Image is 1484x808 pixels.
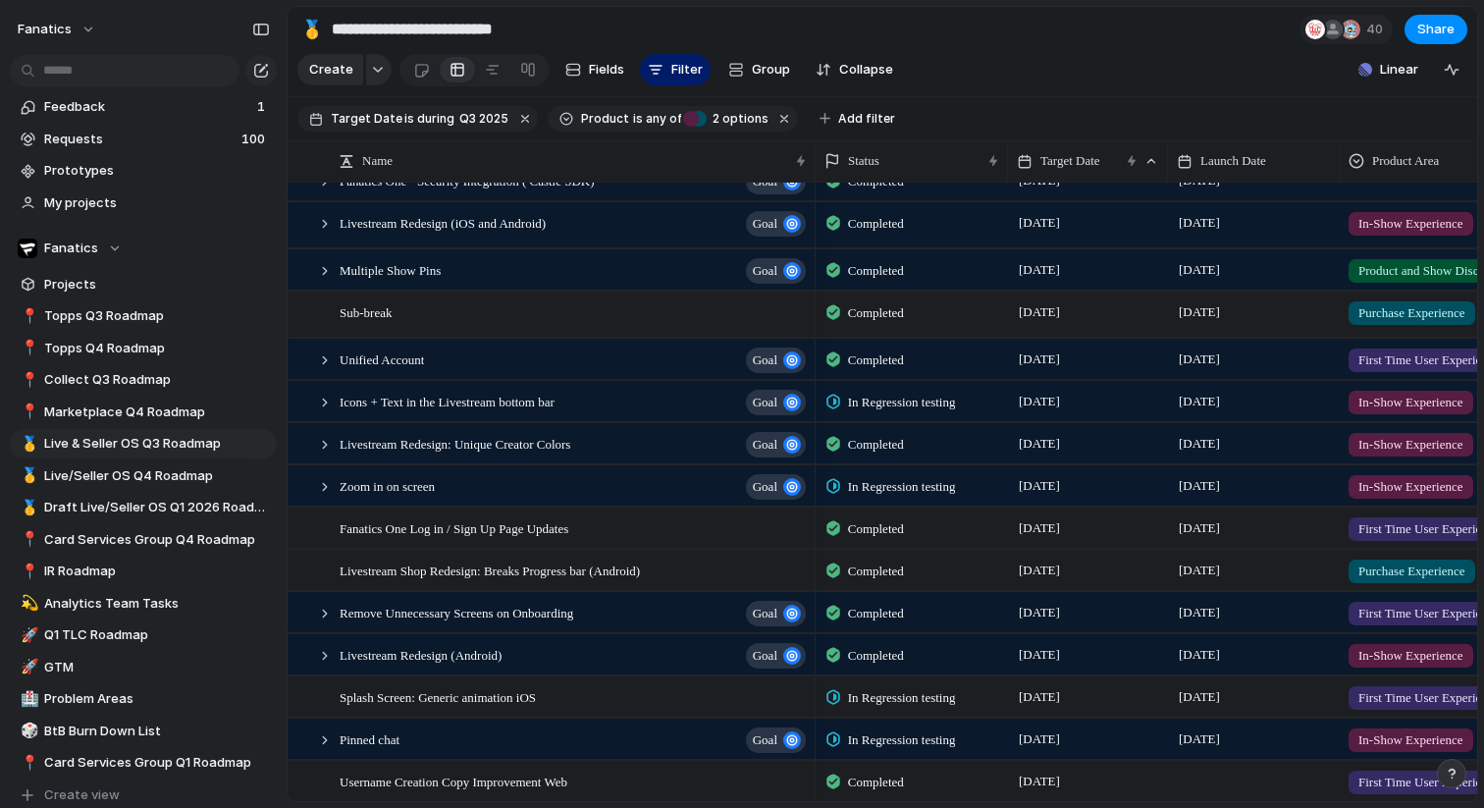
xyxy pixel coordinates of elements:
span: Q3 2025 [459,110,508,128]
span: Add filter [838,110,895,128]
div: 📍 [21,752,34,775]
span: Completed [848,214,904,234]
div: 🥇 [21,433,34,456]
span: [DATE] [1174,258,1225,282]
div: 🚀 [21,656,34,678]
span: Status [848,151,879,171]
span: In-Show Experience [1358,393,1463,412]
span: Completed [848,519,904,539]
span: goal [753,210,777,238]
span: 40 [1366,20,1389,39]
span: In-Show Experience [1358,214,1463,234]
span: 2 [707,111,722,126]
span: Sub-break [340,300,392,323]
span: [DATE] [1174,300,1225,324]
span: Create [309,60,353,80]
span: goal [753,600,777,627]
span: Group [752,60,790,80]
span: Fields [589,60,624,80]
span: fanatics [18,20,72,39]
button: 📍 [18,530,37,550]
a: 🎲BtB Burn Down List [10,717,277,746]
a: 📍Card Services Group Q4 Roadmap [10,525,277,555]
span: Livestream Redesign (Android) [340,643,502,666]
a: Projects [10,270,277,299]
button: Q3 2025 [455,108,512,130]
span: Create view [44,785,120,805]
span: goal [753,257,777,285]
span: Completed [848,350,904,370]
span: Filter [671,60,703,80]
a: 💫Analytics Team Tasks [10,589,277,619]
span: Livestream Shop Redesign: Breaks Progress bar (Android) [340,559,640,581]
span: Launch Date [1200,151,1266,171]
span: Target Date [331,110,402,128]
button: 🚀 [18,625,37,645]
a: 📍Marketplace Q4 Roadmap [10,398,277,427]
div: 📍 [21,369,34,392]
span: Analytics Team Tasks [44,594,270,614]
span: Completed [848,646,904,666]
div: 📍Card Services Group Q1 Roadmap [10,748,277,778]
span: Unified Account [340,348,424,370]
button: 2 options [683,108,772,130]
span: Remove Unnecessary Screens on Onboarding [340,601,573,623]
button: 📍 [18,306,37,326]
button: 🥇 [18,498,37,517]
span: [DATE] [1174,432,1225,456]
button: Add filter [808,105,907,133]
span: [DATE] [1014,348,1065,371]
span: is [633,110,643,128]
span: Fanatics [44,239,98,258]
span: In Regression testing [848,688,956,708]
span: Draft Live/Seller OS Q1 2026 Roadmap [44,498,270,517]
span: [DATE] [1174,643,1225,667]
button: 💫 [18,594,37,614]
div: 🏥Problem Areas [10,684,277,714]
div: 🚀 [21,624,34,647]
button: goal [746,348,806,373]
span: Requests [44,130,236,149]
span: Marketplace Q4 Roadmap [44,403,270,422]
a: Prototypes [10,156,277,186]
span: Zoom in on screen [340,474,435,497]
span: IR Roadmap [44,562,270,581]
div: 📍Topps Q4 Roadmap [10,334,277,363]
span: any of [643,110,681,128]
span: [DATE] [1014,300,1065,324]
button: goal [746,169,806,194]
span: Collect Q3 Roadmap [44,370,270,390]
span: during [414,110,454,128]
span: [DATE] [1174,559,1225,582]
button: isduring [402,108,457,130]
a: 📍Topps Q3 Roadmap [10,301,277,331]
span: goal [753,473,777,501]
span: [DATE] [1014,474,1065,498]
span: Product [581,110,629,128]
button: goal [746,258,806,284]
a: Requests100 [10,125,277,154]
button: 📍 [18,403,37,422]
button: Collapse [808,54,901,85]
button: goal [746,727,806,753]
a: 🥇Draft Live/Seller OS Q1 2026 Roadmap [10,493,277,522]
div: 🚀Q1 TLC Roadmap [10,620,277,650]
div: 📍IR Roadmap [10,557,277,586]
span: [DATE] [1174,474,1225,498]
a: My projects [10,189,277,218]
div: 📍 [21,337,34,359]
span: Fanatics One Log in / Sign Up Page Updates [340,516,568,539]
button: 🥇 [18,466,37,486]
div: 🥇Live & Seller OS Q3 Roadmap [10,429,277,458]
button: 🎲 [18,722,37,741]
span: [DATE] [1014,643,1065,667]
span: In-Show Experience [1358,435,1463,455]
button: Linear [1351,55,1426,84]
span: In-Show Experience [1358,646,1463,666]
a: 🚀GTM [10,653,277,682]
